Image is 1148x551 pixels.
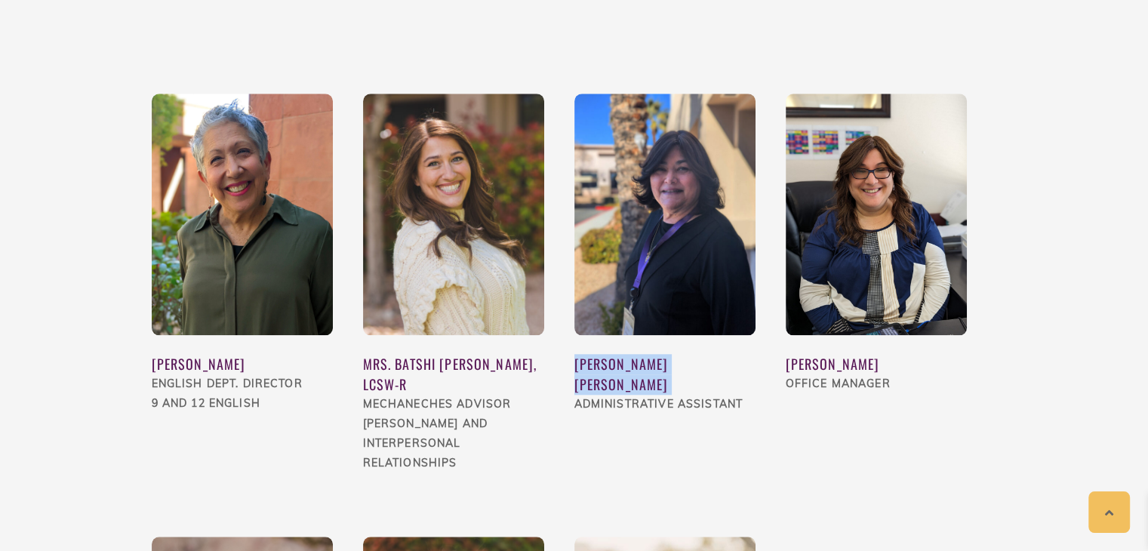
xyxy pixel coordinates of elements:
[786,354,967,374] div: [PERSON_NAME]
[574,354,756,395] div: [PERSON_NAME] [PERSON_NAME]
[152,374,333,414] div: English Dept. Director 9 and 12 English
[786,374,967,394] div: Office Manager
[574,395,756,414] div: ADMINISTRATIVE ASSISTANT
[363,354,544,395] div: MRS. BATSHI [PERSON_NAME], LCSW-R
[152,354,333,374] div: [PERSON_NAME]
[363,395,544,473] div: MECHANECHES ADVISOR [PERSON_NAME] and Interpersonal Relationships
